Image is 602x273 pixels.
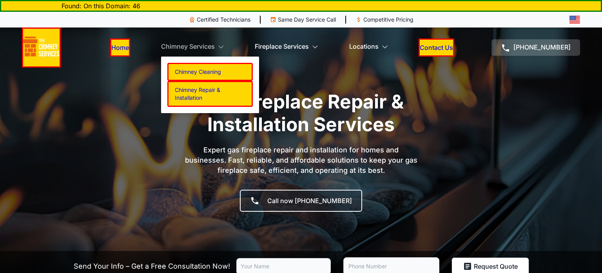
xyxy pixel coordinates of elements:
[278,16,336,24] p: Same Day Service Call
[161,38,224,54] a: Chimney Services
[148,90,454,136] h1: Gas Fireplace Repair & Installation Services
[167,63,253,81] a: Chimney Cleaning
[349,38,388,54] a: Locations
[240,190,362,212] a: Call now [PHONE_NUMBER]
[110,38,130,57] a: Home
[74,261,230,272] p: Send Your Info – Get a Free Consultation Now!
[255,38,318,54] a: Fireplace Services
[513,43,571,51] span: [PHONE_NUMBER]
[23,37,60,59] img: logo
[363,16,413,24] p: Competitive Pricing
[183,145,419,176] p: Expert gas fireplace repair and installation for homes and businesses. Fast, reliable, and afford...
[491,39,580,56] a: [PHONE_NUMBER]
[167,81,253,107] a: Chimney Repair & Installation
[197,16,250,24] p: Certified Technicians
[419,38,454,57] a: Contact Us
